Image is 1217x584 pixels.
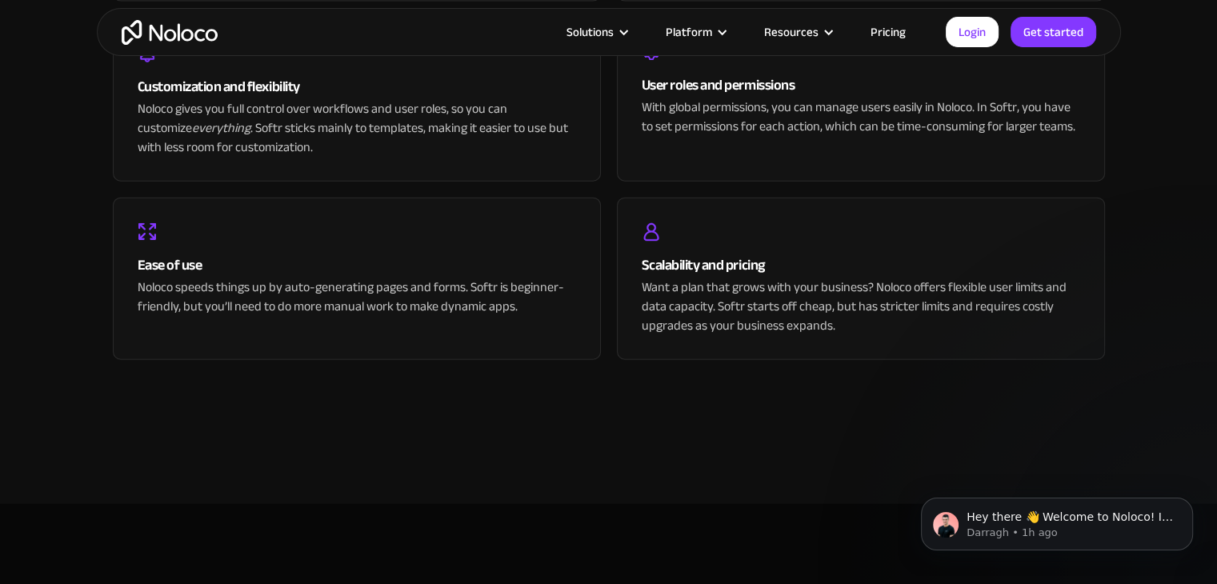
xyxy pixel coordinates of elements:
[192,116,250,140] em: everything
[642,254,1080,278] div: Scalability and pricing
[546,22,646,42] div: Solutions
[566,22,614,42] div: Solutions
[138,278,576,316] div: Noloco speeds things up by auto-generating pages and forms. Softr is beginner-friendly, but you’l...
[122,20,218,45] a: home
[642,74,1080,98] div: User roles and permissions
[138,254,576,278] div: Ease of use
[744,22,851,42] div: Resources
[666,22,712,42] div: Platform
[642,278,1080,335] div: Want a plan that grows with your business? Noloco offers flexible user limits and data capacity. ...
[138,99,576,157] div: Noloco gives you full control over workflows and user roles, so you can customize . Softr sticks ...
[138,75,576,99] div: Customization and flexibility
[1011,17,1096,47] a: Get started
[646,22,744,42] div: Platform
[764,22,819,42] div: Resources
[851,22,926,42] a: Pricing
[946,17,999,47] a: Login
[897,464,1217,576] iframe: Intercom notifications message
[642,98,1080,136] div: With global permissions, you can manage users easily in Noloco. In Softr, you have to set permiss...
